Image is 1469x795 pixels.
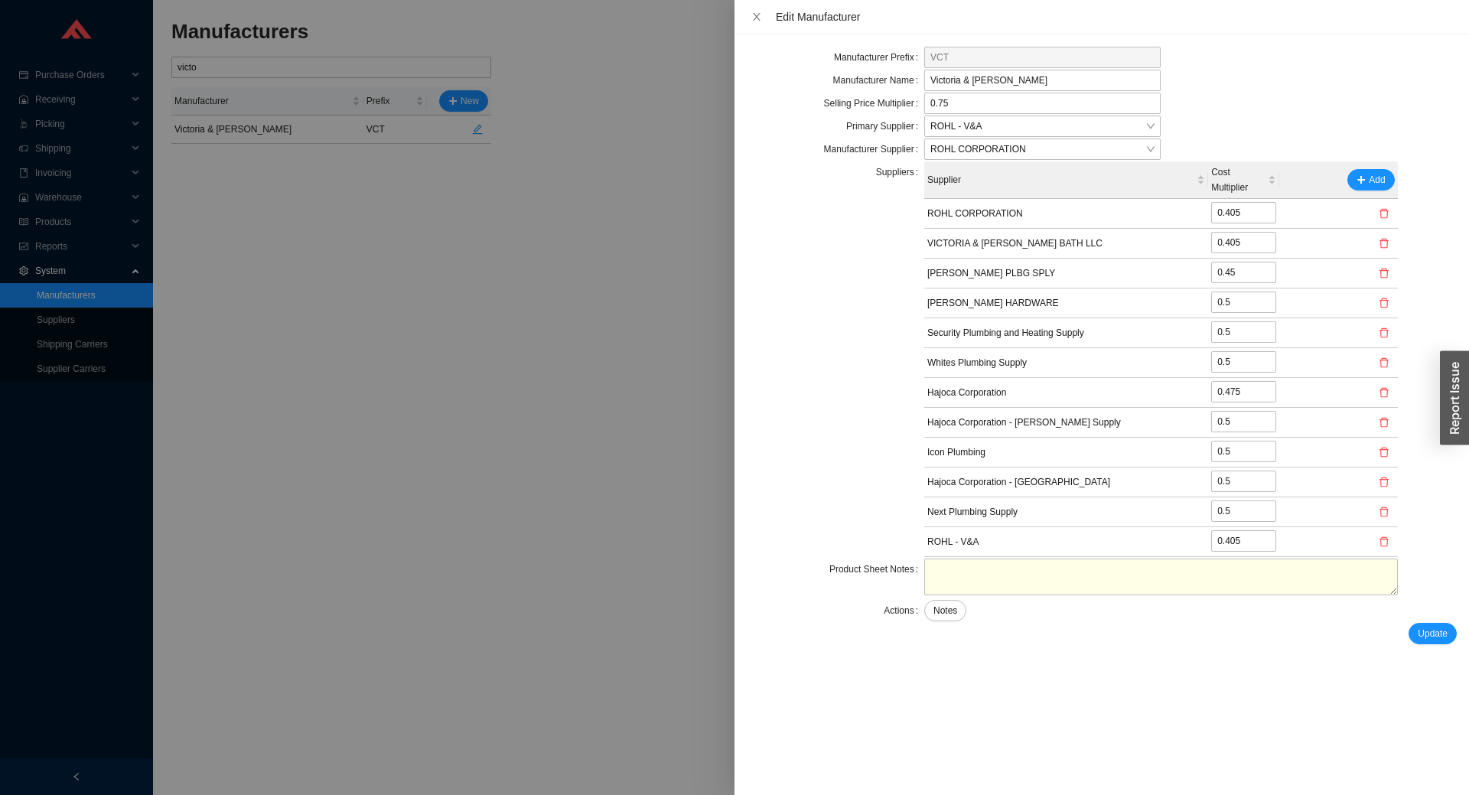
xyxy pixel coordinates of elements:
span: delete [1374,417,1394,428]
button: delete [1373,203,1395,224]
div: Edit Manufacturer [776,8,1457,25]
span: delete [1374,357,1394,368]
span: delete [1374,208,1394,219]
span: close [751,11,762,22]
button: delete [1373,352,1395,373]
span: plus [1357,175,1366,186]
button: delete [1373,412,1395,433]
td: ROHL - V&A [924,527,1208,557]
button: delete [1373,501,1395,523]
span: Notes [933,603,957,618]
span: delete [1374,238,1394,249]
button: plusAdd [1347,169,1394,191]
td: [PERSON_NAME] HARDWARE [924,288,1208,318]
label: Primary Supplier [846,116,924,137]
label: Product Sheet Notes [829,559,924,580]
label: Suppliers [876,161,924,183]
button: Update [1409,623,1457,644]
td: Security Plumbing and Heating Supply [924,318,1208,348]
button: delete [1373,382,1395,403]
button: delete [1373,441,1395,463]
span: Cost Multiplier [1211,165,1265,195]
button: delete [1373,262,1395,284]
span: delete [1374,327,1394,338]
th: Supplier sortable [924,161,1208,199]
label: Selling Price Multiplier [824,93,924,114]
span: delete [1374,536,1394,547]
label: Manufacturer Prefix [834,47,924,68]
button: Notes [924,600,966,621]
span: ROHL - V&A [930,116,1155,136]
button: delete [1373,471,1395,493]
span: ROHL CORPORATION [930,139,1155,159]
label: Manufacturer Name [833,70,924,91]
label: Manufacturer Supplier [824,138,924,160]
span: Add [1369,172,1385,187]
td: [PERSON_NAME] PLBG SPLY [924,259,1208,288]
td: Hajoca Corporation - [GEOGRAPHIC_DATA] [924,468,1208,497]
td: Whites Plumbing Supply [924,348,1208,378]
span: Supplier [927,172,1194,187]
span: delete [1374,298,1394,308]
span: delete [1374,268,1394,279]
button: delete [1373,322,1395,344]
span: delete [1374,477,1394,487]
td: Icon Plumbing [924,438,1208,468]
button: Close [747,11,767,23]
button: delete [1373,292,1395,314]
span: delete [1374,507,1394,517]
button: delete [1373,531,1395,552]
td: Hajoca Corporation [924,378,1208,408]
td: VICTORIA & [PERSON_NAME] BATH LLC [924,229,1208,259]
label: Actions [884,600,924,621]
td: Hajoca Corporation - [PERSON_NAME] Supply [924,408,1208,438]
button: delete [1373,233,1395,254]
span: delete [1374,387,1394,398]
span: Update [1418,626,1448,641]
span: delete [1374,447,1394,458]
th: Cost Multiplier sortable [1208,161,1279,199]
td: Next Plumbing Supply [924,497,1208,527]
td: ROHL CORPORATION [924,199,1208,229]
